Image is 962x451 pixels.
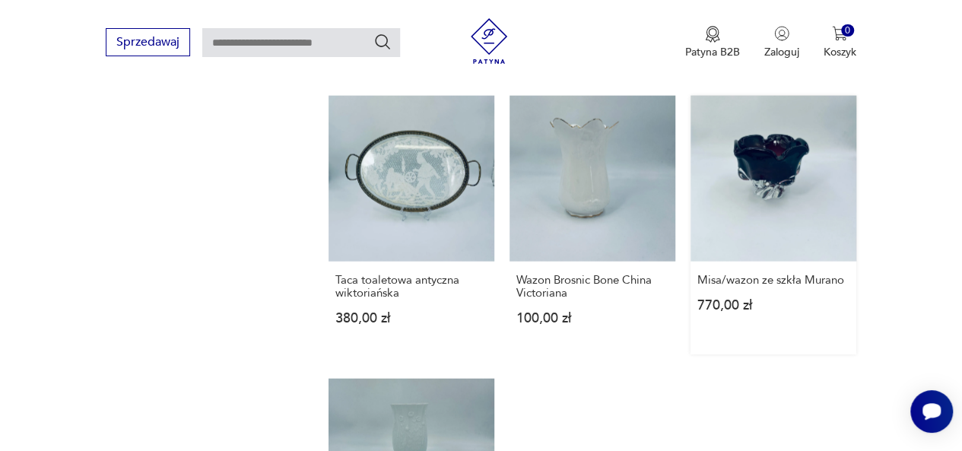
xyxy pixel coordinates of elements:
[516,274,668,300] h3: Wazon Brosnic Bone China Victoriana
[516,312,668,325] p: 100,00 zł
[764,45,799,59] p: Zaloguj
[106,38,190,49] a: Sprzedawaj
[764,26,799,59] button: Zaloguj
[335,274,487,300] h3: Taca toaletowa antyczna wiktoriańska
[691,96,856,354] a: Misa/wazon ze szkła MuranoMisa/wazon ze szkła Murano770,00 zł
[510,96,675,354] a: Wazon Brosnic Bone China VictorianaWazon Brosnic Bone China Victoriana100,00 zł
[697,299,849,312] p: 770,00 zł
[841,24,854,37] div: 0
[106,28,190,56] button: Sprzedawaj
[774,26,789,41] img: Ikonka użytkownika
[685,45,740,59] p: Patyna B2B
[466,18,512,64] img: Patyna - sklep z meblami i dekoracjami vintage
[373,33,392,51] button: Szukaj
[705,26,720,43] img: Ikona medalu
[910,390,953,433] iframe: Smartsupp widget button
[329,96,494,354] a: Taca toaletowa antyczna wiktoriańskaTaca toaletowa antyczna wiktoriańska380,00 zł
[685,26,740,59] a: Ikona medaluPatyna B2B
[832,26,847,41] img: Ikona koszyka
[685,26,740,59] button: Patyna B2B
[824,45,856,59] p: Koszyk
[824,26,856,59] button: 0Koszyk
[697,274,849,287] h3: Misa/wazon ze szkła Murano
[335,312,487,325] p: 380,00 zł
